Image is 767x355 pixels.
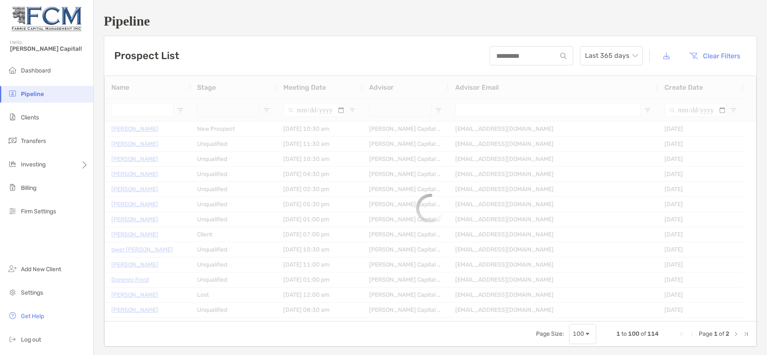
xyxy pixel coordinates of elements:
img: investing icon [8,159,18,169]
span: 2 [726,330,729,337]
span: 100 [628,330,639,337]
div: Previous Page [689,331,695,337]
img: input icon [560,53,567,59]
span: Transfers [21,137,46,145]
div: Page Size [569,324,596,344]
span: Dashboard [21,67,51,74]
img: logout icon [8,334,18,344]
div: Last Page [743,331,749,337]
button: Clear Filters [683,47,746,65]
img: add_new_client icon [8,264,18,274]
h1: Pipeline [104,13,757,29]
span: to [621,330,627,337]
div: Next Page [733,331,739,337]
span: Clients [21,114,39,121]
div: Page Size: [536,330,564,337]
span: Firm Settings [21,208,56,215]
span: Page [699,330,713,337]
span: [PERSON_NAME] Capital! [10,45,88,52]
span: Log out [21,336,41,343]
span: Add New Client [21,266,61,273]
img: pipeline icon [8,88,18,98]
img: get-help icon [8,311,18,321]
img: settings icon [8,287,18,297]
span: Settings [21,289,43,296]
img: transfers icon [8,135,18,145]
img: dashboard icon [8,65,18,75]
div: 100 [573,330,584,337]
img: clients icon [8,112,18,122]
div: First Page [679,331,685,337]
span: Get Help [21,313,44,320]
span: of [641,330,646,337]
span: Pipeline [21,91,44,98]
img: Zoe Logo [10,3,83,34]
span: 114 [647,330,659,337]
h3: Prospect List [114,50,179,62]
img: billing icon [8,182,18,192]
span: 1 [616,330,620,337]
img: firm-settings icon [8,206,18,216]
span: Last 365 days [585,47,638,65]
span: Billing [21,184,36,192]
span: Investing [21,161,46,168]
span: 1 [714,330,718,337]
span: of [719,330,724,337]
